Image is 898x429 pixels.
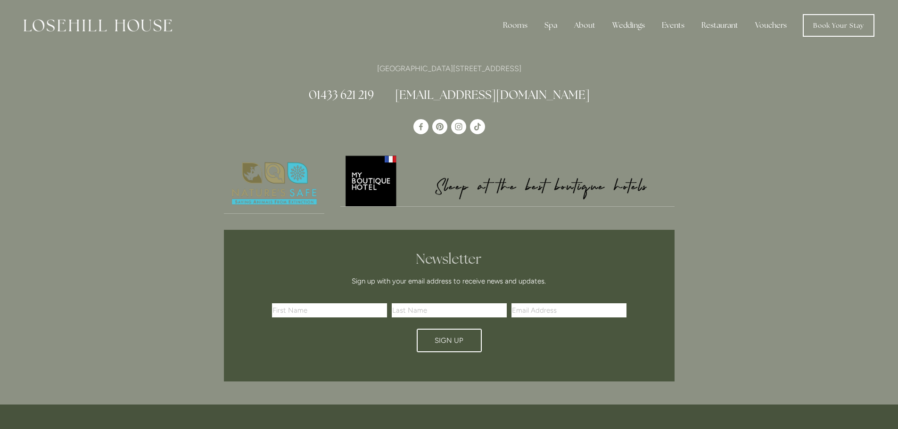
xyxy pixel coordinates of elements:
div: Spa [537,16,565,35]
img: My Boutique Hotel - Logo [340,154,675,206]
input: Last Name [392,303,507,317]
div: Events [654,16,692,35]
a: Pinterest [432,119,447,134]
img: Nature's Safe - Logo [224,154,325,213]
h2: Newsletter [275,251,623,267]
p: [GEOGRAPHIC_DATA][STREET_ADDRESS] [224,62,675,75]
a: Nature's Safe - Logo [224,154,325,214]
a: Instagram [451,119,466,134]
span: Sign Up [435,336,463,345]
a: Book Your Stay [803,14,874,37]
div: Weddings [605,16,652,35]
input: Email Address [511,303,626,317]
div: Rooms [495,16,535,35]
a: Losehill House Hotel & Spa [413,119,428,134]
input: First Name [272,303,387,317]
a: [EMAIL_ADDRESS][DOMAIN_NAME] [395,87,590,102]
a: 01433 621 219 [309,87,374,102]
img: Losehill House [24,19,172,32]
p: Sign up with your email address to receive news and updates. [275,275,623,287]
a: TikTok [470,119,485,134]
a: My Boutique Hotel - Logo [340,154,675,207]
a: Vouchers [748,16,794,35]
button: Sign Up [417,329,482,352]
div: Restaurant [694,16,746,35]
div: About [567,16,603,35]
